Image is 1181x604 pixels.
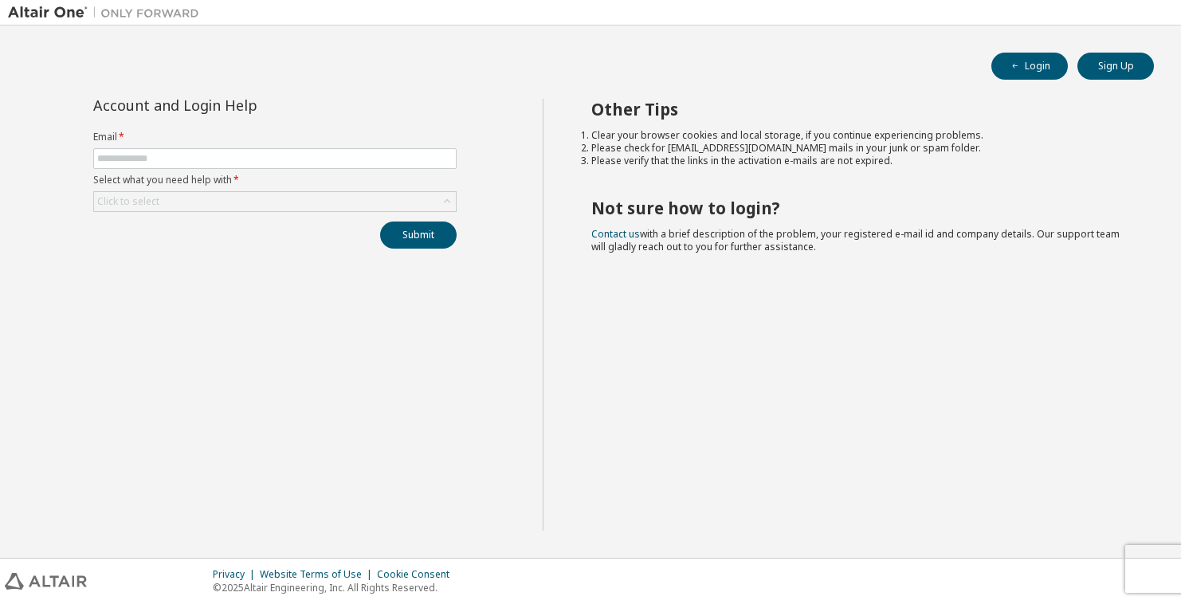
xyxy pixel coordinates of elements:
button: Submit [380,222,457,249]
label: Email [93,131,457,143]
button: Login [991,53,1068,80]
h2: Not sure how to login? [591,198,1126,218]
img: altair_logo.svg [5,573,87,590]
li: Please check for [EMAIL_ADDRESS][DOMAIN_NAME] mails in your junk or spam folder. [591,142,1126,155]
div: Cookie Consent [377,568,459,581]
li: Clear your browser cookies and local storage, if you continue experiencing problems. [591,129,1126,142]
label: Select what you need help with [93,174,457,186]
div: Click to select [97,195,159,208]
h2: Other Tips [591,99,1126,120]
button: Sign Up [1077,53,1154,80]
div: Click to select [94,192,456,211]
li: Please verify that the links in the activation e-mails are not expired. [591,155,1126,167]
div: Privacy [213,568,260,581]
img: Altair One [8,5,207,21]
div: Website Terms of Use [260,568,377,581]
div: Account and Login Help [93,99,384,112]
a: Contact us [591,227,640,241]
p: © 2025 Altair Engineering, Inc. All Rights Reserved. [213,581,459,594]
span: with a brief description of the problem, your registered e-mail id and company details. Our suppo... [591,227,1120,253]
